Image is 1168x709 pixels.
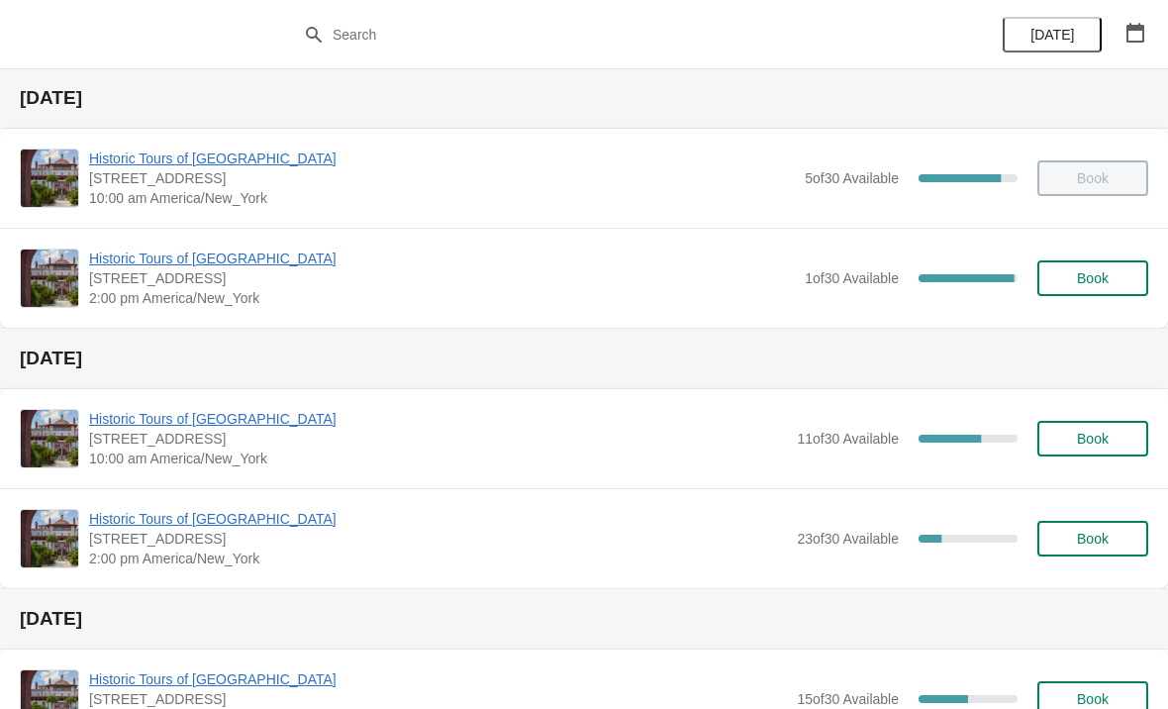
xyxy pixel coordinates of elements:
[89,509,787,529] span: Historic Tours of [GEOGRAPHIC_DATA]
[20,349,1148,368] h2: [DATE]
[797,691,899,707] span: 15 of 30 Available
[21,410,78,467] img: Historic Tours of Flagler College | 74 King Street, St. Augustine, FL, USA | 10:00 am America/New...
[20,609,1148,629] h2: [DATE]
[21,250,78,307] img: Historic Tours of Flagler College | 74 King Street, St. Augustine, FL, USA | 2:00 pm America/New_...
[89,168,795,188] span: [STREET_ADDRESS]
[1037,421,1148,456] button: Book
[21,510,78,567] img: Historic Tours of Flagler College | 74 King Street, St. Augustine, FL, USA | 2:00 pm America/New_...
[1037,260,1148,296] button: Book
[21,150,78,207] img: Historic Tours of Flagler College | 74 King Street, St. Augustine, FL, USA | 10:00 am America/New...
[1077,691,1109,707] span: Book
[797,431,899,447] span: 11 of 30 Available
[20,88,1148,108] h2: [DATE]
[1077,431,1109,447] span: Book
[89,429,787,449] span: [STREET_ADDRESS]
[89,188,795,208] span: 10:00 am America/New_York
[1003,17,1102,52] button: [DATE]
[332,17,876,52] input: Search
[805,270,899,286] span: 1 of 30 Available
[89,409,787,429] span: Historic Tours of [GEOGRAPHIC_DATA]
[805,170,899,186] span: 5 of 30 Available
[89,288,795,308] span: 2:00 pm America/New_York
[89,249,795,268] span: Historic Tours of [GEOGRAPHIC_DATA]
[1030,27,1074,43] span: [DATE]
[89,149,795,168] span: Historic Tours of [GEOGRAPHIC_DATA]
[89,529,787,549] span: [STREET_ADDRESS]
[89,549,787,568] span: 2:00 pm America/New_York
[1077,531,1109,547] span: Book
[89,669,787,689] span: Historic Tours of [GEOGRAPHIC_DATA]
[1037,521,1148,557] button: Book
[797,531,899,547] span: 23 of 30 Available
[89,449,787,468] span: 10:00 am America/New_York
[89,268,795,288] span: [STREET_ADDRESS]
[1077,270,1109,286] span: Book
[89,689,787,709] span: [STREET_ADDRESS]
